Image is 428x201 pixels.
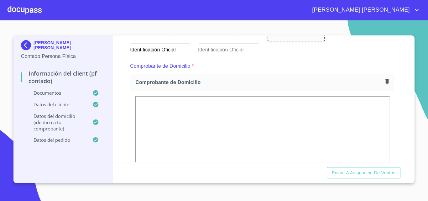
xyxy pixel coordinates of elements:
[130,62,190,70] p: Comprobante de Domicilio
[34,40,105,50] p: [PERSON_NAME] [PERSON_NAME]
[21,90,92,96] p: Documentos
[21,40,105,53] div: [PERSON_NAME] [PERSON_NAME]
[21,101,92,108] p: Datos del cliente
[21,40,34,50] img: Docupass spot blue
[327,167,400,179] button: Enviar a Asignación de Ventas
[21,70,105,85] p: Información del Client (PF contado)
[307,5,413,15] span: [PERSON_NAME] [PERSON_NAME]
[332,169,395,177] span: Enviar a Asignación de Ventas
[307,5,420,15] button: account of current user
[130,44,191,54] p: Identificación Oficial
[21,53,105,60] p: Contado Persona Física
[21,113,92,132] p: Datos del domicilio (idéntico a tu comprobante)
[135,79,383,86] span: Comprobante de Domicilio
[198,44,258,54] p: Identificación Oficial
[21,137,92,143] p: Datos del pedido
